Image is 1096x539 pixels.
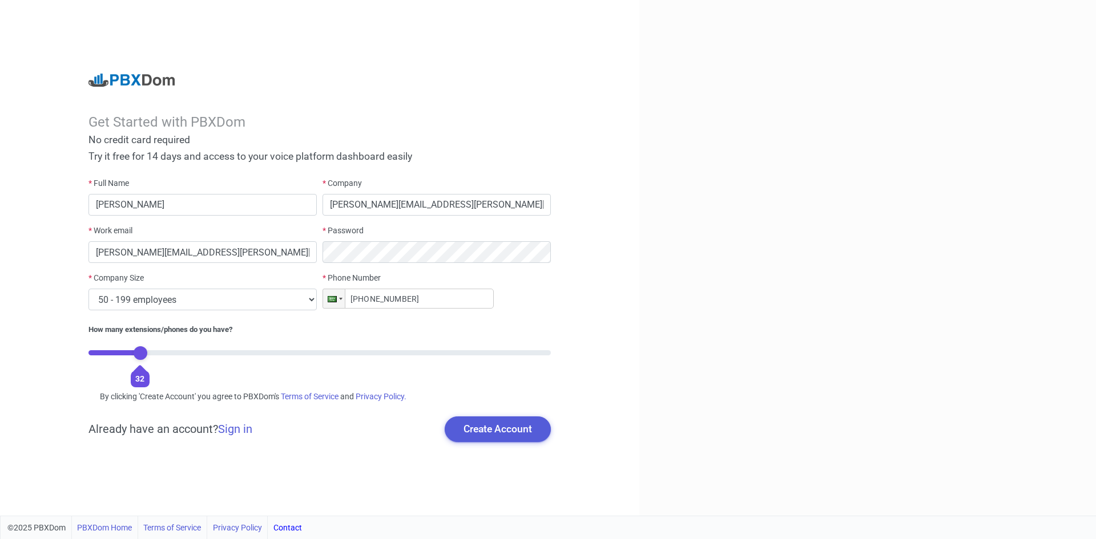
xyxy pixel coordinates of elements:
[323,177,362,189] label: Company
[88,194,317,216] input: First and last name
[323,289,345,308] div: Saudi Arabia: + 966
[88,134,412,162] span: No credit card required Try it free for 14 days and access to your voice platform dashboard easily
[88,422,252,436] h5: Already have an account?
[88,241,317,263] input: Your work email
[323,289,494,309] input: e.g. +18004016635
[88,114,551,131] div: Get Started with PBXDom
[143,516,201,539] a: Terms of Service
[7,516,302,539] div: ©2025 PBXDom
[135,374,144,383] span: 32
[356,392,406,401] a: Privacy Policy.
[88,177,129,189] label: Full Name
[445,416,551,441] button: Create Account
[273,516,302,539] a: Contact
[88,272,144,284] label: Company Size
[77,516,132,539] a: PBXDom Home
[218,422,252,436] a: Sign in
[88,391,551,403] div: By clicking 'Create Account' you agree to PBXDom's and
[281,392,339,401] a: Terms of Service
[323,225,364,237] label: Password
[323,272,381,284] label: Phone Number
[88,225,132,237] label: Work email
[88,324,551,335] div: How many extensions/phones do you have?
[323,194,551,216] input: Your company name
[213,516,262,539] a: Privacy Policy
